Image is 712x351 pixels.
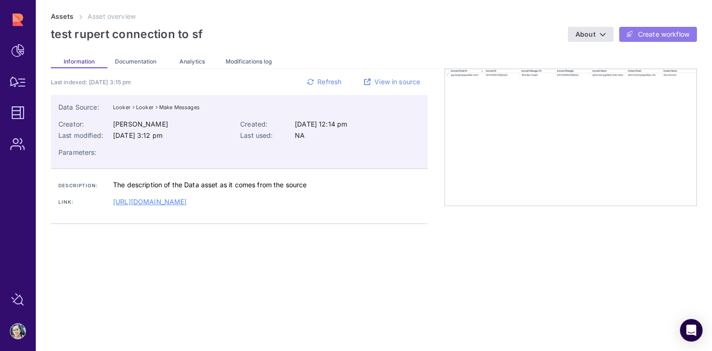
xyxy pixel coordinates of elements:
[295,131,305,140] span: NA
[51,12,73,20] a: Assets
[575,30,595,39] span: About
[113,120,168,129] div: [PERSON_NAME]
[58,182,111,189] span: Description:
[317,77,341,87] span: Refresh
[58,148,111,157] span: Parameters:
[374,77,420,87] span: View in source
[226,58,272,65] span: Modifications log
[88,12,136,20] span: Asset overview
[136,103,154,112] div: Looker
[89,79,131,86] div: [DATE] 3:15 pm
[10,324,25,339] img: account-photo
[638,30,689,39] span: Create workflow
[51,27,203,41] p: test rupert connection to sf
[113,131,162,140] div: [DATE] 3:12 pm
[58,103,111,112] span: Data Source:
[179,58,205,65] span: Analytics
[58,199,111,205] span: Link:
[64,58,95,65] span: Information
[113,197,187,207] a: [URL][DOMAIN_NAME]
[115,58,156,65] span: Documentation
[58,131,111,140] span: Last modified:
[240,131,293,140] span: Last used:
[113,103,130,112] div: Looker
[113,180,420,190] p: The description of the Data asset as it comes from the source
[295,120,347,129] div: [DATE] 12:14 pm
[240,120,293,129] span: Created:
[680,319,703,342] div: Open Intercom Messenger
[51,79,131,86] span: Last indexed:
[159,103,200,112] div: Make Messages
[58,120,111,129] span: Creator:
